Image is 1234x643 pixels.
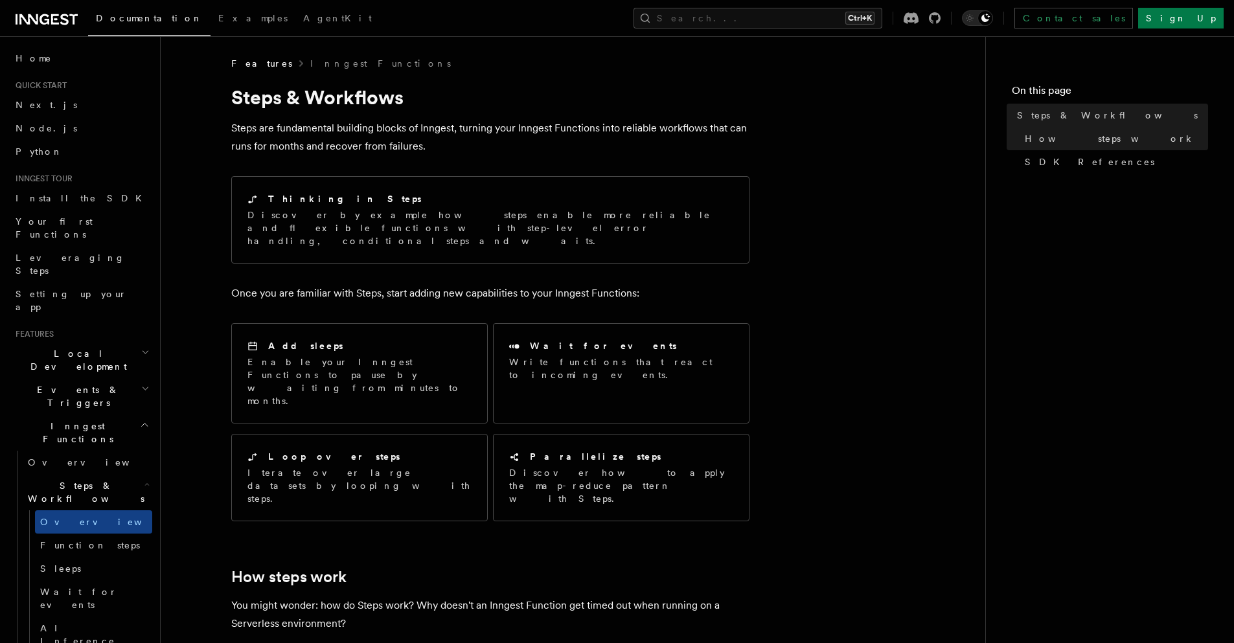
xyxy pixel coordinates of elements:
[10,210,152,246] a: Your first Functions
[10,174,73,184] span: Inngest tour
[10,383,141,409] span: Events & Triggers
[35,534,152,557] a: Function steps
[16,216,93,240] span: Your first Functions
[35,557,152,580] a: Sleeps
[10,93,152,117] a: Next.js
[10,80,67,91] span: Quick start
[268,192,422,205] h2: Thinking in Steps
[1012,83,1208,104] h4: On this page
[509,466,733,505] p: Discover how to apply the map-reduce pattern with Steps.
[16,193,150,203] span: Install the SDK
[10,420,140,446] span: Inngest Functions
[530,339,677,352] h2: Wait for events
[1138,8,1224,28] a: Sign Up
[530,450,661,463] h2: Parallelize steps
[16,289,127,312] span: Setting up your app
[16,100,77,110] span: Next.js
[23,474,152,510] button: Steps & Workflows
[96,13,203,23] span: Documentation
[1025,132,1195,145] span: How steps work
[23,479,144,505] span: Steps & Workflows
[10,329,54,339] span: Features
[247,209,733,247] p: Discover by example how steps enable more reliable and flexible functions with step-level error h...
[493,434,749,521] a: Parallelize stepsDiscover how to apply the map-reduce pattern with Steps.
[88,4,211,36] a: Documentation
[1012,104,1208,127] a: Steps & Workflows
[10,186,152,210] a: Install the SDK
[211,4,295,35] a: Examples
[1025,155,1154,168] span: SDK References
[10,47,152,70] a: Home
[10,347,141,373] span: Local Development
[634,8,882,28] button: Search...Ctrl+K
[268,339,343,352] h2: Add sleeps
[40,517,174,527] span: Overview
[231,596,749,633] p: You might wonder: how do Steps work? Why doesn't an Inngest Function get timed out when running o...
[16,253,125,276] span: Leveraging Steps
[303,13,372,23] span: AgentKit
[231,85,749,109] h1: Steps & Workflows
[16,123,77,133] span: Node.js
[493,323,749,423] a: Wait for eventsWrite functions that react to incoming events.
[10,246,152,282] a: Leveraging Steps
[1014,8,1133,28] a: Contact sales
[268,450,400,463] h2: Loop over steps
[35,580,152,616] a: Wait for events
[1020,127,1208,150] a: How steps work
[23,451,152,474] a: Overview
[10,117,152,140] a: Node.js
[231,434,488,521] a: Loop over stepsIterate over large datasets by looping with steps.
[231,284,749,302] p: Once you are familiar with Steps, start adding new capabilities to your Inngest Functions:
[10,140,152,163] a: Python
[1017,109,1198,122] span: Steps & Workflows
[231,176,749,264] a: Thinking in StepsDiscover by example how steps enable more reliable and flexible functions with s...
[295,4,380,35] a: AgentKit
[962,10,993,26] button: Toggle dark mode
[35,510,152,534] a: Overview
[1020,150,1208,174] a: SDK References
[509,355,733,381] p: Write functions that react to incoming events.
[231,323,488,423] a: Add sleepsEnable your Inngest Functions to pause by waiting from minutes to months.
[40,587,117,610] span: Wait for events
[10,414,152,451] button: Inngest Functions
[231,119,749,155] p: Steps are fundamental building blocks of Inngest, turning your Inngest Functions into reliable wo...
[247,355,472,407] p: Enable your Inngest Functions to pause by waiting from minutes to months.
[218,13,288,23] span: Examples
[16,52,52,65] span: Home
[40,563,81,574] span: Sleeps
[28,457,161,468] span: Overview
[10,282,152,319] a: Setting up your app
[231,568,347,586] a: How steps work
[40,540,140,550] span: Function steps
[231,57,292,70] span: Features
[16,146,63,157] span: Python
[310,57,451,70] a: Inngest Functions
[247,466,472,505] p: Iterate over large datasets by looping with steps.
[845,12,874,25] kbd: Ctrl+K
[10,378,152,414] button: Events & Triggers
[10,342,152,378] button: Local Development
